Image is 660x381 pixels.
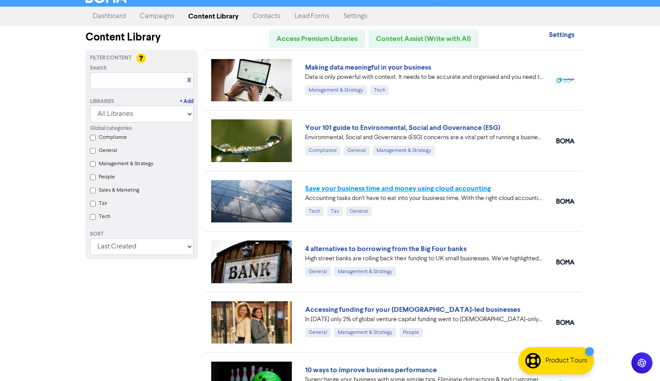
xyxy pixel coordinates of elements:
img: spotlight [556,78,574,83]
div: People [399,328,423,337]
a: Lead Forms [287,7,336,25]
label: General [99,147,117,155]
label: Compliance [99,133,127,141]
img: boma [556,259,574,265]
img: boma [556,138,574,144]
a: Access Premium Libraries [269,30,365,48]
a: X [187,77,191,84]
a: Settings [549,32,574,39]
div: Management & Strategy [373,146,435,155]
a: 10 ways to improve business performance [305,366,437,374]
a: 4 alternatives to borrowing from the Big Four banks [305,244,466,253]
a: Accessing funding for your [DEMOGRAPHIC_DATA]-led businesses [305,305,520,314]
div: Libraries [90,98,114,106]
span: Search [90,64,107,72]
a: Settings [336,7,374,25]
div: General [344,146,369,155]
a: Content Assist (Write with AI) [369,30,478,48]
strong: Settings [549,30,574,39]
div: Management & Strategy [334,267,396,277]
label: People [99,173,115,181]
div: Accounting tasks don’t have to eat into your business time. With the right cloud accounting softw... [305,194,543,203]
a: Making data meaningful in your business [305,63,431,72]
a: Content Library [181,7,246,25]
a: Your 101 guide to Environmental, Social and Governance (ESG) [305,123,500,132]
label: Tax [99,200,107,207]
div: Tax [327,207,343,216]
div: High street banks are rolling back their funding to UK small businesses. We’ve highlighted four a... [305,254,543,263]
label: Management & Strategy [99,160,153,168]
div: General [305,328,331,337]
div: In 2024 only 2% of global venture capital funding went to female-only founding teams. We highligh... [305,315,543,324]
div: Global categories [90,125,194,133]
img: boma [556,320,574,325]
img: boma_accounting [556,199,574,204]
div: General [305,267,331,277]
div: Sort [90,230,194,238]
a: Dashboard [86,7,133,25]
a: Contacts [246,7,287,25]
div: Compliance [305,146,340,155]
div: Filter Content [90,54,194,62]
a: Campaigns [133,7,181,25]
label: Tech [99,213,110,221]
div: Tech [305,207,324,216]
label: Sales & Marketing [99,186,139,194]
div: General [346,207,372,216]
a: + Add [180,98,194,106]
div: Data is only powerful with context. It needs to be accurate and organised and you need to be clea... [305,73,543,82]
iframe: Chat Widget [616,339,660,381]
div: Content Library [86,30,198,45]
div: Management & Strategy [305,85,367,95]
div: Tech [370,85,389,95]
div: Environmental, Social and Governance (ESG) concerns are a vital part of running a business. Our 1... [305,133,543,142]
div: Management & Strategy [334,328,396,337]
a: Save your business time and money using cloud accounting [305,184,491,193]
